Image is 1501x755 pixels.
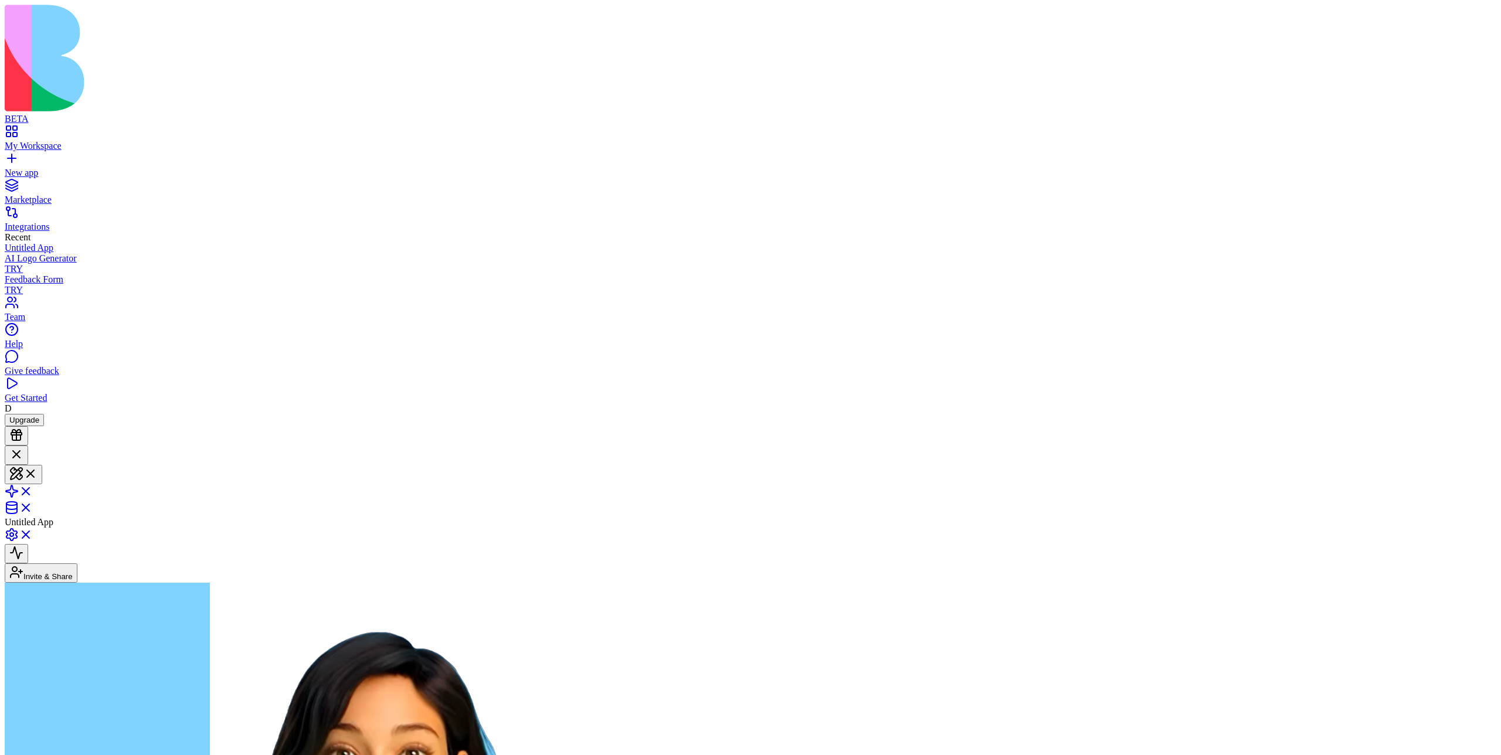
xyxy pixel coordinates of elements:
button: Upgrade [5,414,44,426]
div: New app [5,168,1496,178]
div: TRY [5,264,1496,274]
span: Untitled App [5,517,53,527]
div: My Workspace [5,141,1496,151]
div: Marketplace [5,195,1496,205]
span: D [5,403,12,413]
a: Marketplace [5,184,1496,205]
a: Integrations [5,211,1496,232]
a: My Workspace [5,130,1496,151]
div: Get Started [5,393,1496,403]
a: BETA [5,103,1496,124]
div: Help [5,339,1496,349]
a: Get Started [5,382,1496,403]
a: Team [5,301,1496,322]
div: Integrations [5,222,1496,232]
div: AI Logo Generator [5,253,1496,264]
span: Recent [5,232,30,242]
button: Invite & Share [5,563,77,583]
a: New app [5,157,1496,178]
a: Untitled App [5,243,1496,253]
a: Upgrade [5,414,44,424]
div: Feedback Form [5,274,1496,285]
div: BETA [5,114,1496,124]
div: TRY [5,285,1496,295]
img: logo [5,5,476,111]
a: Feedback FormTRY [5,274,1496,295]
div: Team [5,312,1496,322]
div: Give feedback [5,366,1496,376]
a: AI Logo GeneratorTRY [5,253,1496,274]
a: Give feedback [5,355,1496,376]
a: Help [5,328,1496,349]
